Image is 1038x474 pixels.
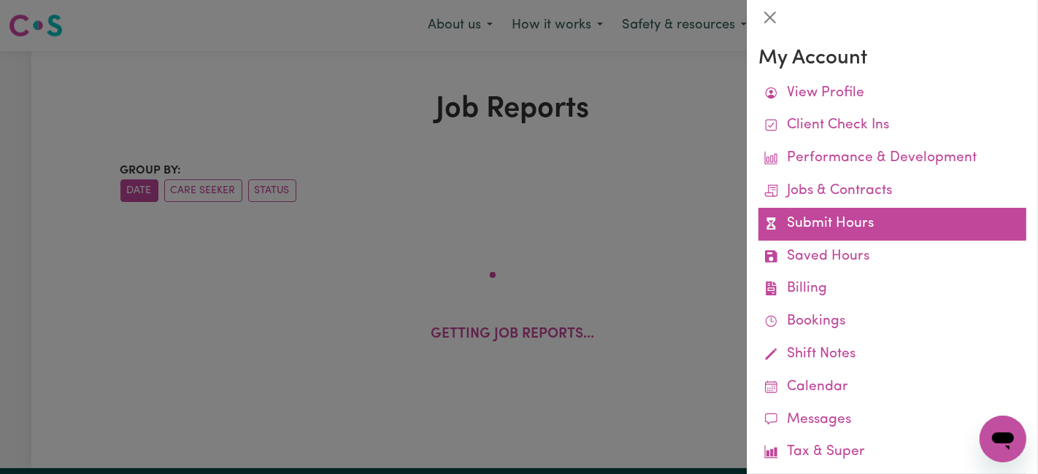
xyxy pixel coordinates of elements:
a: Bookings [758,306,1026,338]
button: Close [758,6,782,29]
a: Messages [758,404,1026,437]
a: Shift Notes [758,338,1026,371]
a: Submit Hours [758,208,1026,241]
a: Jobs & Contracts [758,175,1026,208]
a: Performance & Development [758,142,1026,175]
a: Calendar [758,371,1026,404]
a: Billing [758,273,1026,306]
a: Saved Hours [758,241,1026,273]
h3: My Account [758,47,1026,71]
a: View Profile [758,77,1026,110]
iframe: Button to launch messaging window [980,416,1026,462]
a: Client Check Ins [758,109,1026,142]
a: Tax & Super [758,436,1026,469]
